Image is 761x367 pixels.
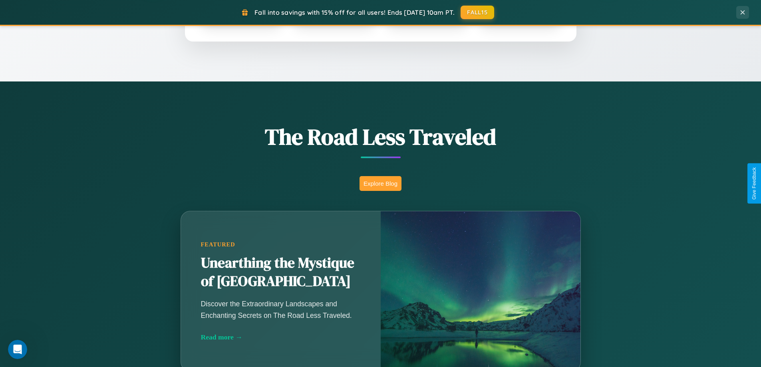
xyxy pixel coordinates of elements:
h1: The Road Less Traveled [141,121,620,152]
button: FALL15 [461,6,494,19]
div: Read more → [201,333,361,341]
p: Discover the Extraordinary Landscapes and Enchanting Secrets on The Road Less Traveled. [201,298,361,321]
iframe: Intercom live chat [8,340,27,359]
div: Featured [201,241,361,248]
button: Explore Blog [360,176,401,191]
div: Give Feedback [751,167,757,200]
h2: Unearthing the Mystique of [GEOGRAPHIC_DATA] [201,254,361,291]
span: Fall into savings with 15% off for all users! Ends [DATE] 10am PT. [254,8,455,16]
